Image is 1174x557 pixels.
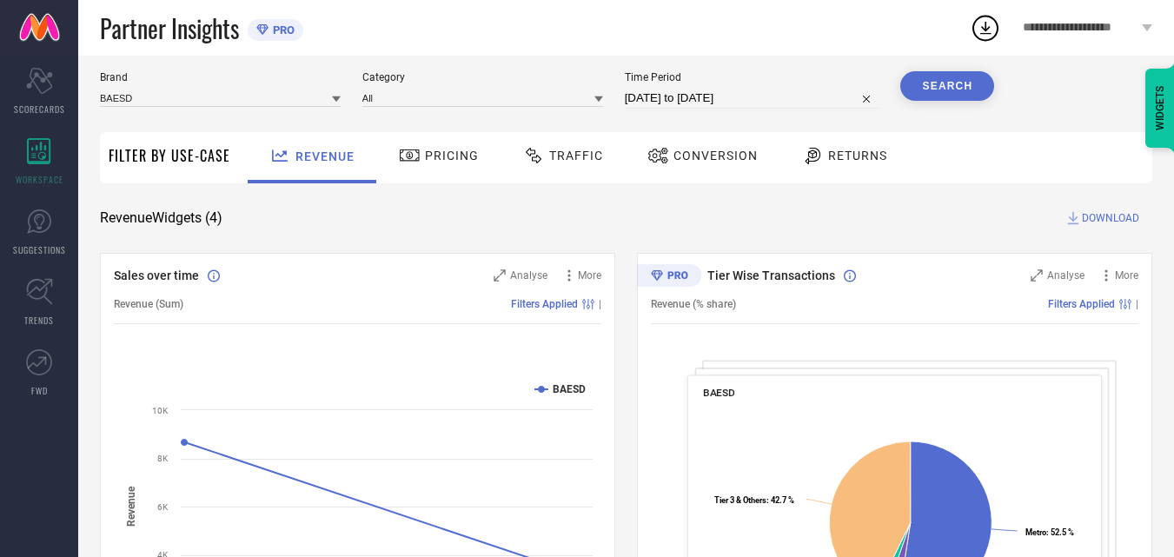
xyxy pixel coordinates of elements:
[625,71,879,83] span: Time Period
[510,269,547,282] span: Analyse
[1136,298,1138,310] span: |
[16,173,63,186] span: WORKSPACE
[14,103,65,116] span: SCORECARDS
[152,406,169,415] text: 10K
[13,243,66,256] span: SUGGESTIONS
[1047,269,1084,282] span: Analyse
[31,384,48,397] span: FWD
[114,298,183,310] span: Revenue (Sum)
[970,12,1001,43] div: Open download list
[900,71,994,101] button: Search
[625,88,879,109] input: Select time period
[714,495,766,505] tspan: Tier 3 & Others
[651,298,736,310] span: Revenue (% share)
[114,269,199,282] span: Sales over time
[714,495,794,505] text: : 42.7 %
[425,149,479,162] span: Pricing
[100,10,239,46] span: Partner Insights
[511,298,578,310] span: Filters Applied
[1082,209,1139,227] span: DOWNLOAD
[1115,269,1138,282] span: More
[100,71,341,83] span: Brand
[549,149,603,162] span: Traffic
[1025,527,1046,537] tspan: Metro
[24,314,54,327] span: TRENDS
[100,209,222,227] span: Revenue Widgets ( 4 )
[1048,298,1115,310] span: Filters Applied
[703,387,735,399] span: BAESD
[109,145,230,166] span: Filter By Use-Case
[295,149,355,163] span: Revenue
[599,298,601,310] span: |
[125,486,137,527] tspan: Revenue
[637,264,701,290] div: Premium
[157,454,169,463] text: 8K
[828,149,887,162] span: Returns
[157,502,169,512] text: 6K
[1031,269,1043,282] svg: Zoom
[553,383,586,395] text: BAESD
[1025,527,1074,537] text: : 52.5 %
[362,71,603,83] span: Category
[494,269,506,282] svg: Zoom
[269,23,295,36] span: PRO
[578,269,601,282] span: More
[707,269,835,282] span: Tier Wise Transactions
[673,149,758,162] span: Conversion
